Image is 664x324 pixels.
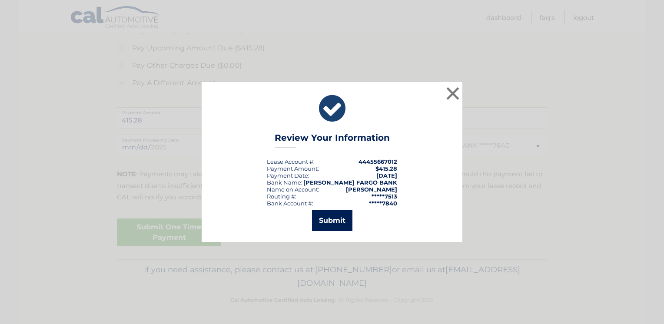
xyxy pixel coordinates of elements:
[267,172,308,179] span: Payment Date
[267,193,296,200] div: Routing #:
[359,158,397,165] strong: 44455667012
[346,186,397,193] strong: [PERSON_NAME]
[267,165,319,172] div: Payment Amount:
[375,165,397,172] span: $415.28
[275,132,390,148] h3: Review Your Information
[267,186,319,193] div: Name on Account:
[312,210,352,231] button: Submit
[267,172,309,179] div: :
[444,85,461,102] button: ×
[267,179,302,186] div: Bank Name:
[376,172,397,179] span: [DATE]
[303,179,397,186] strong: [PERSON_NAME] FARGO BANK
[267,158,315,165] div: Lease Account #:
[267,200,313,207] div: Bank Account #:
